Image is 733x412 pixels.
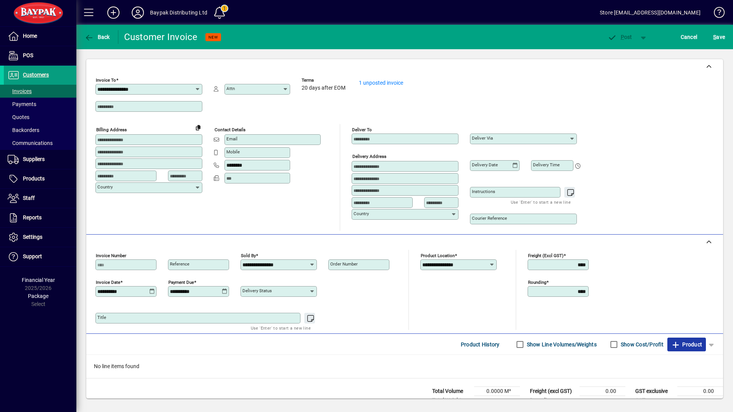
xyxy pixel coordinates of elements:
mat-label: Courier Reference [472,216,507,221]
span: Customers [23,72,49,78]
button: Post [604,30,636,44]
app-page-header-button: Back [76,30,118,44]
mat-label: Product location [421,253,455,258]
span: Back [84,34,110,40]
td: Total Volume [428,387,474,396]
span: ost [607,34,632,40]
button: Profile [126,6,150,19]
span: Suppliers [23,156,45,162]
a: Reports [4,208,76,227]
td: GST [631,396,677,405]
mat-label: Deliver To [352,127,372,132]
button: Copy to Delivery address [192,121,204,134]
span: Settings [23,234,42,240]
mat-label: Country [354,211,369,216]
a: Backorders [4,124,76,137]
span: ave [713,31,725,43]
mat-label: Invoice To [96,77,116,83]
span: NEW [208,35,218,40]
button: Product History [458,338,503,351]
td: 0.00 [677,387,723,396]
a: POS [4,46,76,65]
button: Product [667,338,706,351]
td: 0.00 [580,387,625,396]
td: Total Weight [428,396,474,405]
div: Store [EMAIL_ADDRESS][DOMAIN_NAME] [600,6,701,19]
span: Financial Year [22,277,55,283]
mat-label: Attn [226,86,235,91]
mat-hint: Use 'Enter' to start a new line [511,198,571,206]
mat-label: Mobile [226,149,240,154]
span: Cancel [681,31,697,43]
label: Show Line Volumes/Weights [525,341,597,348]
mat-label: Rounding [528,280,546,285]
mat-label: Deliver via [472,135,493,141]
span: Support [23,253,42,259]
span: Quotes [8,114,29,120]
a: Settings [4,228,76,247]
a: 1 unposted invoice [359,80,403,86]
mat-label: Title [97,315,106,320]
td: GST exclusive [631,387,677,396]
label: Show Cost/Profit [619,341,664,348]
mat-label: Freight (excl GST) [528,253,563,258]
mat-label: Delivery date [472,162,498,167]
span: Backorders [8,127,39,133]
mat-label: Invoice date [96,280,120,285]
div: No line items found [86,355,723,378]
a: Invoices [4,85,76,98]
td: 0.0000 Kg [474,396,520,405]
div: Customer Invoice [124,31,198,43]
td: 0.00 [677,396,723,405]
span: Staff [23,195,35,201]
a: Knowledge Base [708,2,723,26]
span: Product [671,338,702,351]
span: Home [23,33,37,39]
mat-label: Delivery time [533,162,560,167]
button: Add [101,6,126,19]
a: Payments [4,98,76,111]
span: Product History [461,338,500,351]
mat-hint: Use 'Enter' to start a new line [251,323,311,332]
a: Products [4,169,76,188]
mat-label: Email [226,136,237,142]
a: Support [4,247,76,266]
mat-label: Delivery status [242,288,272,293]
span: 20 days after EOM [302,85,346,91]
mat-label: Country [97,184,113,190]
a: Staff [4,189,76,208]
mat-label: Payment due [168,280,194,285]
button: Cancel [679,30,699,44]
div: Baypak Distributing Ltd [150,6,207,19]
button: Back [82,30,112,44]
mat-label: Invoice number [96,253,126,258]
span: Payments [8,101,36,107]
span: Terms [302,78,347,83]
td: 0.0000 M³ [474,387,520,396]
span: Invoices [8,88,32,94]
span: P [621,34,624,40]
a: Communications [4,137,76,150]
span: Reports [23,214,42,220]
td: 0.00 [580,396,625,405]
span: Products [23,175,45,182]
a: Suppliers [4,150,76,169]
a: Home [4,27,76,46]
span: Communications [8,140,53,146]
mat-label: Instructions [472,189,495,194]
mat-label: Order number [330,261,358,267]
a: Quotes [4,111,76,124]
td: Freight (excl GST) [526,387,580,396]
span: POS [23,52,33,58]
mat-label: Sold by [241,253,256,258]
button: Save [711,30,727,44]
mat-label: Reference [170,261,189,267]
span: S [713,34,716,40]
span: Package [28,293,48,299]
td: Rounding [526,396,580,405]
